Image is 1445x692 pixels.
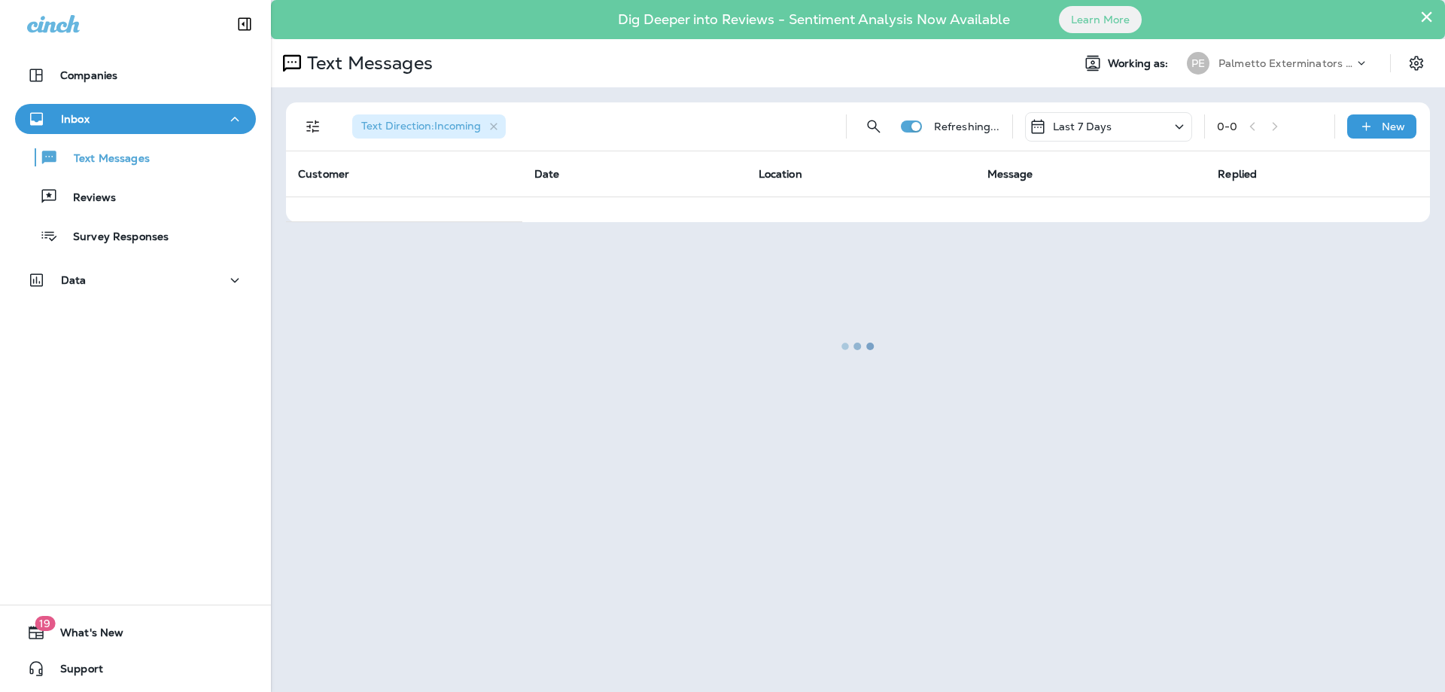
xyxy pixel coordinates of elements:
[45,663,103,681] span: Support
[15,181,256,212] button: Reviews
[15,265,256,295] button: Data
[15,104,256,134] button: Inbox
[1382,120,1405,133] p: New
[60,69,117,81] p: Companies
[15,220,256,251] button: Survey Responses
[58,191,116,206] p: Reviews
[61,113,90,125] p: Inbox
[61,274,87,286] p: Data
[35,616,55,631] span: 19
[224,9,266,39] button: Collapse Sidebar
[15,142,256,173] button: Text Messages
[15,60,256,90] button: Companies
[15,617,256,648] button: 19What's New
[45,626,123,645] span: What's New
[59,152,150,166] p: Text Messages
[58,230,169,245] p: Survey Responses
[15,654,256,684] button: Support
